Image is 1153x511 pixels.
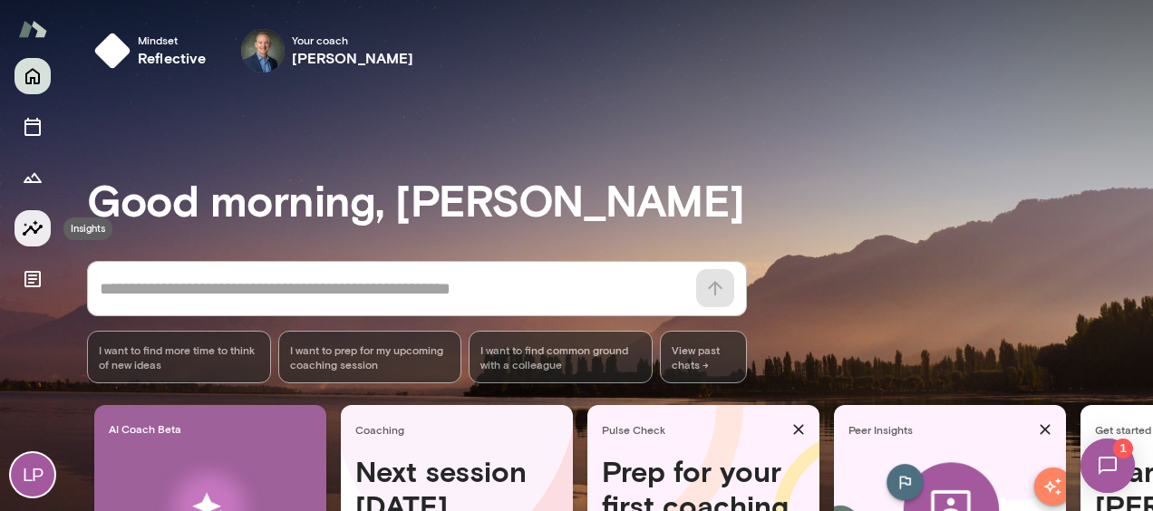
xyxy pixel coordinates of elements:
span: Mindset [138,33,207,47]
img: Mento [18,12,47,46]
span: AI Coach Beta [109,421,319,436]
span: Pulse Check [602,422,785,437]
button: Insights [15,210,51,246]
span: I want to find common ground with a colleague [480,342,641,371]
span: Peer Insights [848,422,1032,437]
button: Growth Plan [15,159,51,196]
button: Mindsetreflective [87,22,221,80]
div: LP [11,453,54,497]
button: Documents [15,261,51,297]
span: I want to prep for my upcoming coaching session [290,342,451,371]
h3: Good morning, [PERSON_NAME] [87,174,1153,225]
div: I want to prep for my upcoming coaching session [278,331,462,383]
span: Your coach [292,33,414,47]
div: I want to find common ground with a colleague [469,331,653,383]
img: mindset [94,33,131,69]
button: Sessions [15,109,51,145]
h6: reflective [138,47,207,69]
span: Coaching [355,422,566,437]
span: View past chats -> [660,331,747,383]
div: Insights [63,217,112,240]
img: Michael Alden [241,29,285,72]
button: Home [15,58,51,94]
div: Michael AldenYour coach[PERSON_NAME] [228,22,427,80]
h6: [PERSON_NAME] [292,47,414,69]
span: I want to find more time to think of new ideas [99,342,259,371]
div: I want to find more time to think of new ideas [87,331,271,383]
